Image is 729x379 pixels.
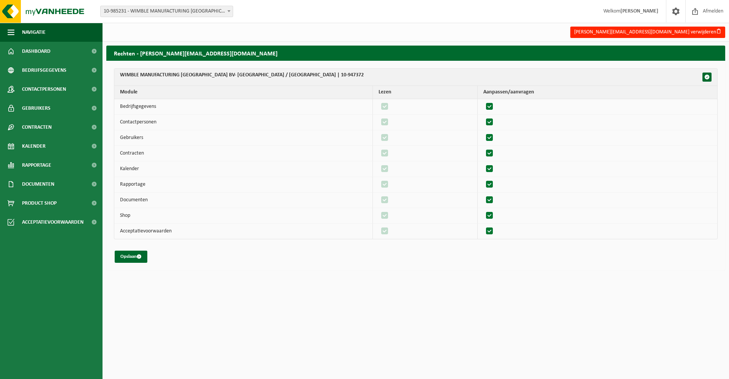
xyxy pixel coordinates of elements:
[22,156,51,175] span: Rapportage
[22,175,54,194] span: Documenten
[114,130,373,146] td: Gebruikers
[114,146,373,161] td: Contracten
[100,6,233,17] span: 10-985231 - WIMBLE MANUFACTURING BELGIUM BV - MECHELEN
[114,193,373,208] td: Documenten
[570,27,725,38] button: [PERSON_NAME][EMAIL_ADDRESS][DOMAIN_NAME] verwijderen
[478,86,717,99] th: Aanpassen/aanvragen
[22,61,66,80] span: Bedrijfsgegevens
[22,118,52,137] span: Contracten
[114,115,373,130] td: Contactpersonen
[22,137,46,156] span: Kalender
[106,46,725,60] h2: Rechten - [PERSON_NAME][EMAIL_ADDRESS][DOMAIN_NAME]
[114,69,717,86] th: WIMBLE MANUFACTURING [GEOGRAPHIC_DATA] BV- [GEOGRAPHIC_DATA] / [GEOGRAPHIC_DATA] | 10-947372
[22,99,50,118] span: Gebruikers
[22,42,50,61] span: Dashboard
[22,23,46,42] span: Navigatie
[114,99,373,115] td: Bedrijfsgegevens
[114,177,373,193] td: Rapportage
[101,6,233,17] span: 10-985231 - WIMBLE MANUFACTURING BELGIUM BV - MECHELEN
[22,80,66,99] span: Contactpersonen
[373,86,478,99] th: Lezen
[22,194,57,213] span: Product Shop
[620,8,658,14] strong: [PERSON_NAME]
[114,208,373,224] td: Shop
[114,224,373,239] td: Acceptatievoorwaarden
[22,213,84,232] span: Acceptatievoorwaarden
[114,86,373,99] th: Module
[114,161,373,177] td: Kalender
[115,251,147,263] button: Opslaan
